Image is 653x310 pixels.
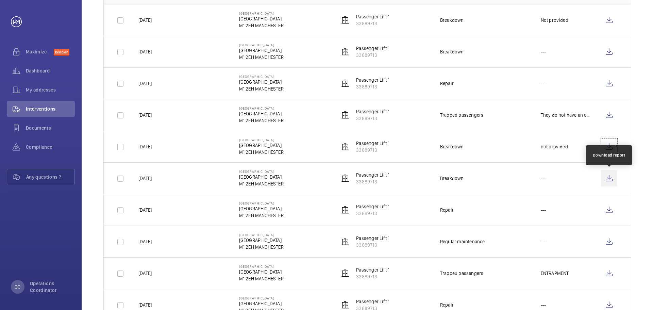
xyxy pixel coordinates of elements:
[356,266,389,273] p: Passenger Lift 1
[239,106,284,110] p: [GEOGRAPHIC_DATA]
[541,207,546,213] p: ---
[356,115,389,122] p: 33889713
[26,144,75,150] span: Compliance
[239,117,284,124] p: M1 2EH MANCHESTER
[138,80,152,87] p: [DATE]
[239,169,284,174] p: [GEOGRAPHIC_DATA]
[440,175,464,182] div: Breakdown
[239,264,284,268] p: [GEOGRAPHIC_DATA]
[356,52,389,59] p: 33889713
[440,207,454,213] div: Repair
[341,174,349,182] img: elevator.svg
[239,43,284,47] p: [GEOGRAPHIC_DATA]
[440,48,464,55] div: Breakdown
[356,108,389,115] p: Passenger Lift 1
[26,105,75,112] span: Interventions
[138,143,152,150] p: [DATE]
[239,233,284,237] p: [GEOGRAPHIC_DATA]
[239,54,284,61] p: M1 2EH MANCHESTER
[26,125,75,131] span: Documents
[356,298,389,305] p: Passenger Lift 1
[541,238,546,245] p: ---
[239,149,284,156] p: M1 2EH MANCHESTER
[138,270,152,277] p: [DATE]
[239,201,284,205] p: [GEOGRAPHIC_DATA]
[440,301,454,308] div: Repair
[541,17,568,23] p: Not provided
[341,48,349,56] img: elevator.svg
[356,178,389,185] p: 33889713
[341,206,349,214] img: elevator.svg
[26,174,74,180] span: Any questions ?
[15,283,20,290] p: OC
[341,16,349,24] img: elevator.svg
[440,112,483,118] div: Trapped passengers
[541,175,546,182] p: ---
[541,112,590,118] p: They do not have an order number
[356,203,389,210] p: Passenger Lift 1
[341,111,349,119] img: elevator.svg
[239,268,284,275] p: [GEOGRAPHIC_DATA]
[440,17,464,23] div: Breakdown
[356,140,389,147] p: Passenger Lift 1
[239,15,284,22] p: [GEOGRAPHIC_DATA]
[54,49,69,55] span: Discover
[239,300,284,307] p: [GEOGRAPHIC_DATA]
[440,143,464,150] div: Breakdown
[356,45,389,52] p: Passenger Lift 1
[593,152,625,158] div: Download report
[356,147,389,153] p: 33889713
[440,270,483,277] div: Trapped passengers
[138,301,152,308] p: [DATE]
[356,242,389,248] p: 33889713
[239,237,284,244] p: [GEOGRAPHIC_DATA]
[239,275,284,282] p: M1 2EH MANCHESTER
[356,20,389,27] p: 33889713
[239,180,284,187] p: M1 2EH MANCHESTER
[239,22,284,29] p: M1 2EH MANCHESTER
[341,79,349,87] img: elevator.svg
[356,210,389,217] p: 33889713
[341,269,349,277] img: elevator.svg
[26,48,54,55] span: Maximize
[30,280,71,294] p: Operations Coordinator
[239,296,284,300] p: [GEOGRAPHIC_DATA]
[138,175,152,182] p: [DATE]
[239,110,284,117] p: [GEOGRAPHIC_DATA]
[239,79,284,85] p: [GEOGRAPHIC_DATA]
[138,207,152,213] p: [DATE]
[541,301,546,308] p: ---
[356,172,389,178] p: Passenger Lift 1
[239,244,284,250] p: M1 2EH MANCHESTER
[239,138,284,142] p: [GEOGRAPHIC_DATA]
[541,80,546,87] p: ---
[239,212,284,219] p: M1 2EH MANCHESTER
[440,238,485,245] div: Regular maintenance
[26,67,75,74] span: Dashboard
[356,13,389,20] p: Passenger Lift 1
[541,143,568,150] p: not provided
[440,80,454,87] div: Repair
[239,85,284,92] p: M1 2EH MANCHESTER
[138,112,152,118] p: [DATE]
[239,11,284,15] p: [GEOGRAPHIC_DATA]
[239,205,284,212] p: [GEOGRAPHIC_DATA]
[341,143,349,151] img: elevator.svg
[541,270,569,277] p: ENTRAPMENT
[138,48,152,55] p: [DATE]
[138,17,152,23] p: [DATE]
[341,301,349,309] img: elevator.svg
[26,86,75,93] span: My addresses
[356,273,389,280] p: 33889713
[239,142,284,149] p: [GEOGRAPHIC_DATA]
[239,47,284,54] p: [GEOGRAPHIC_DATA]
[341,238,349,246] img: elevator.svg
[356,77,389,83] p: Passenger Lift 1
[239,174,284,180] p: [GEOGRAPHIC_DATA]
[356,235,389,242] p: Passenger Lift 1
[541,48,546,55] p: ---
[356,83,389,90] p: 33889713
[239,75,284,79] p: [GEOGRAPHIC_DATA]
[138,238,152,245] p: [DATE]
